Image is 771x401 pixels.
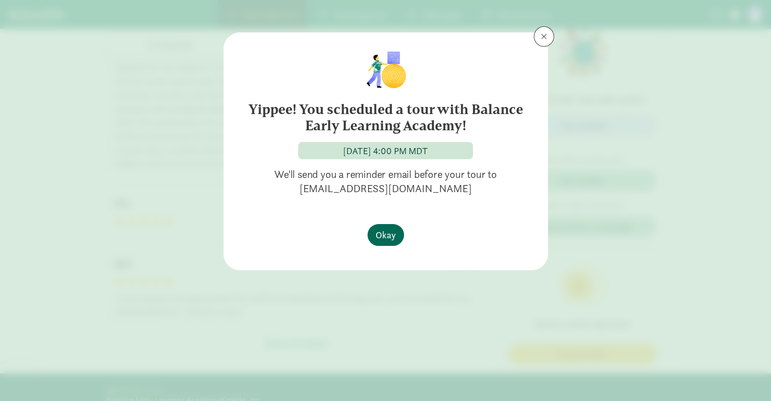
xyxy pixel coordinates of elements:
span: Okay [376,228,396,242]
button: Okay [368,224,404,246]
div: [DATE] 4:00 PM MDT [343,144,428,158]
p: We'll send you a reminder email before your tour to [EMAIL_ADDRESS][DOMAIN_NAME] [240,167,532,196]
h6: Yippee! You scheduled a tour with Balance Early Learning Academy! [244,101,528,134]
img: illustration-child1.png [360,49,411,89]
